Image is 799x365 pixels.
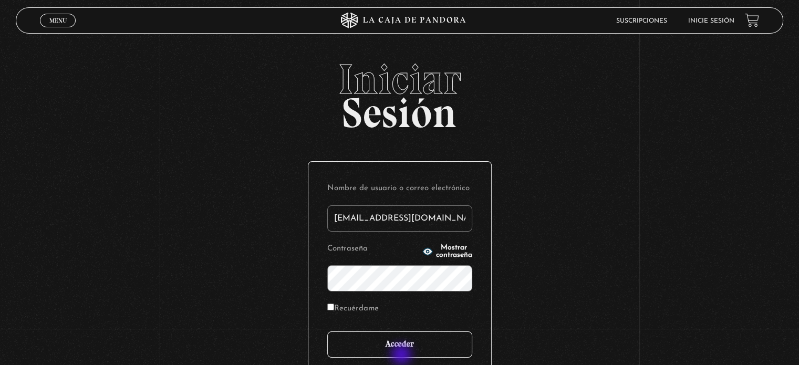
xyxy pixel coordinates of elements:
[49,17,67,24] span: Menu
[327,301,379,317] label: Recuérdame
[327,181,472,197] label: Nombre de usuario o correo electrónico
[16,58,783,126] h2: Sesión
[16,58,783,100] span: Iniciar
[616,18,667,24] a: Suscripciones
[327,331,472,358] input: Acceder
[46,26,70,34] span: Cerrar
[327,241,419,257] label: Contraseña
[327,304,334,310] input: Recuérdame
[436,244,472,259] span: Mostrar contraseña
[422,244,472,259] button: Mostrar contraseña
[745,13,759,27] a: View your shopping cart
[688,18,734,24] a: Inicie sesión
